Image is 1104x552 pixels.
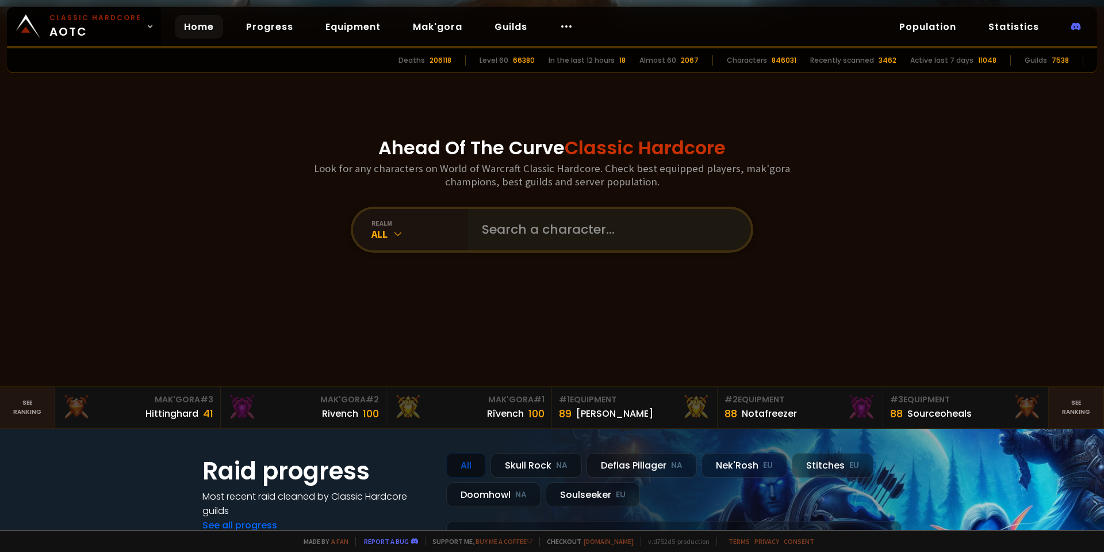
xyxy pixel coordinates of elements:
[175,15,223,39] a: Home
[200,394,213,405] span: # 3
[202,453,432,489] h1: Raid progress
[559,394,570,405] span: # 1
[784,537,814,546] a: Consent
[556,460,568,471] small: NA
[849,460,859,471] small: EU
[485,15,536,39] a: Guilds
[890,15,965,39] a: Population
[729,537,750,546] a: Terms
[475,209,737,250] input: Search a character...
[49,13,141,23] small: Classic Hardcore
[228,394,379,406] div: Mak'Gora
[742,406,797,421] div: Notafreezer
[539,537,634,546] span: Checkout
[7,7,161,46] a: Classic HardcoreAOTC
[1025,55,1047,66] div: Guilds
[476,537,532,546] a: Buy me a coffee
[763,460,773,471] small: EU
[910,55,973,66] div: Active last 7 days
[446,521,902,551] a: a month agozgpetri on godDefias Pillager8 /90
[203,406,213,421] div: 41
[404,15,471,39] a: Mak'gora
[202,519,277,532] a: See all progress
[528,406,545,421] div: 100
[534,394,545,405] span: # 1
[978,55,996,66] div: 11048
[1052,55,1069,66] div: 7538
[378,134,726,162] h1: Ahead Of The Curve
[559,406,572,421] div: 89
[890,406,903,421] div: 88
[701,453,787,478] div: Nek'Rosh
[671,460,683,471] small: NA
[446,482,541,507] div: Doomhowl
[62,394,213,406] div: Mak'Gora
[515,489,527,501] small: NA
[549,55,615,66] div: In the last 12 hours
[772,55,796,66] div: 846031
[316,15,390,39] a: Equipment
[576,406,653,421] div: [PERSON_NAME]
[237,15,302,39] a: Progress
[810,55,874,66] div: Recently scanned
[754,537,779,546] a: Privacy
[724,406,737,421] div: 88
[792,453,873,478] div: Stitches
[979,15,1048,39] a: Statistics
[513,55,535,66] div: 66380
[641,537,710,546] span: v. d752d5 - production
[202,489,432,518] h4: Most recent raid cleaned by Classic Hardcore guilds
[890,394,1041,406] div: Equipment
[619,55,626,66] div: 18
[480,55,508,66] div: Level 60
[363,406,379,421] div: 100
[883,387,1049,428] a: #3Equipment88Sourceoheals
[639,55,676,66] div: Almost 60
[371,227,468,241] div: All
[366,394,379,405] span: # 2
[430,55,451,66] div: 206118
[490,453,582,478] div: Skull Rock
[487,406,524,421] div: Rîvench
[584,537,634,546] a: [DOMAIN_NAME]
[393,394,545,406] div: Mak'Gora
[398,55,425,66] div: Deaths
[55,387,221,428] a: Mak'Gora#3Hittinghard41
[616,489,626,501] small: EU
[371,219,468,227] div: realm
[718,387,883,428] a: #2Equipment88Notafreezer
[727,55,767,66] div: Characters
[565,135,726,161] span: Classic Hardcore
[890,394,903,405] span: # 3
[586,453,697,478] div: Defias Pillager
[49,13,141,40] span: AOTC
[446,453,486,478] div: All
[297,537,348,546] span: Made by
[364,537,409,546] a: Report a bug
[309,162,795,188] h3: Look for any characters on World of Warcraft Classic Hardcore. Check best equipped players, mak'g...
[386,387,552,428] a: Mak'Gora#1Rîvench100
[879,55,896,66] div: 3462
[322,406,358,421] div: Rivench
[552,387,718,428] a: #1Equipment89[PERSON_NAME]
[724,394,738,405] span: # 2
[681,55,699,66] div: 2067
[221,387,386,428] a: Mak'Gora#2Rivench100
[907,406,972,421] div: Sourceoheals
[724,394,876,406] div: Equipment
[546,482,640,507] div: Soulseeker
[559,394,710,406] div: Equipment
[145,406,198,421] div: Hittinghard
[331,537,348,546] a: a fan
[1049,387,1104,428] a: Seeranking
[425,537,532,546] span: Support me,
